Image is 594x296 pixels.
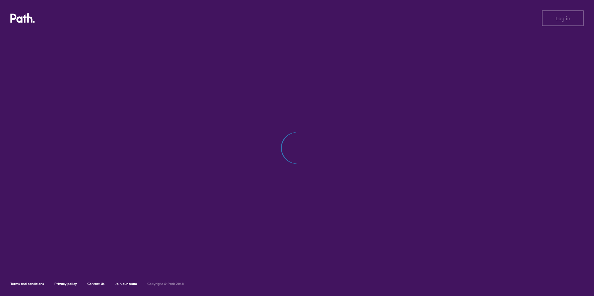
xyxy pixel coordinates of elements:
a: Terms and conditions [10,282,44,286]
a: Contact Us [87,282,105,286]
a: Join our team [115,282,137,286]
a: Privacy policy [54,282,77,286]
button: Log in [542,10,584,26]
span: Log in [556,15,570,21]
h6: Copyright © Path 2018 [147,282,184,286]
